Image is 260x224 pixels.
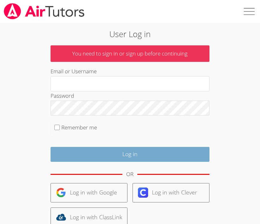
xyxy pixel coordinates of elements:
[51,45,209,62] p: You need to sign in or sign up before continuing
[51,147,209,162] input: Log in
[51,183,127,202] a: Log in with Google
[56,188,66,198] img: google-logo-50288ca7cdecda66e5e0955fdab243c47b7ad437acaf1139b6f446037453330a.svg
[3,3,85,19] img: airtutors_banner-c4298cdbf04f3fff15de1276eac7730deb9818008684d7c2e4769d2f7ddbe033.png
[51,68,97,75] label: Email or Username
[126,170,133,179] div: OR
[61,124,97,131] label: Remember me
[56,212,66,222] img: classlink-logo-d6bb404cc1216ec64c9a2012d9dc4662098be43eaf13dc465df04b49fa7ab582.svg
[133,183,209,202] a: Log in with Clever
[51,92,74,99] label: Password
[138,188,148,198] img: clever-logo-6eab21bc6e7a338710f1a6ff85c0baf02591cd810cc4098c63d3a4b26e2feb20.svg
[37,28,224,40] h2: User Log in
